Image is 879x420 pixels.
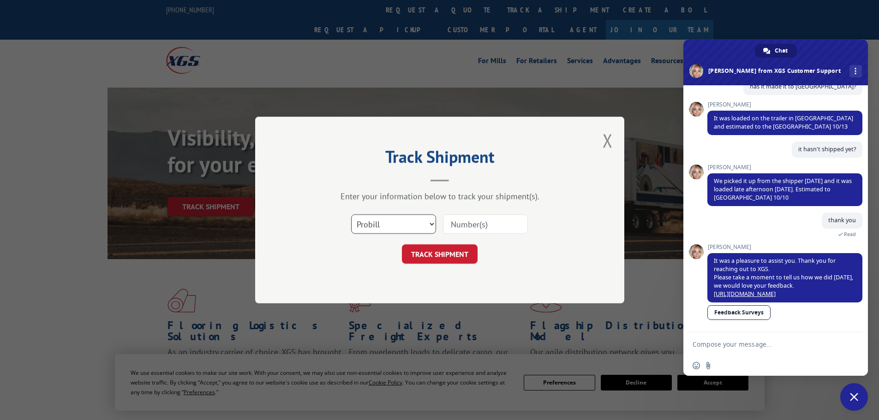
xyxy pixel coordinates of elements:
[849,65,862,77] div: More channels
[714,177,852,201] span: We picked it up from the shipper [DATE] and it was loaded late afternoon [DATE]. Estimated to [GE...
[798,145,856,153] span: it hasn't shipped yet?
[693,362,700,369] span: Insert an emoji
[714,290,776,298] a: [URL][DOMAIN_NAME]
[402,244,478,264] button: TRACK SHIPMENT
[755,44,797,58] div: Chat
[301,191,578,201] div: Enter your information below to track your shipment(s).
[714,257,853,298] span: It was a pleasure to assist you. Thank you for reaching out to XGS. Please take a moment to tell ...
[707,164,862,171] span: [PERSON_NAME]
[693,340,838,349] textarea: Compose your message...
[750,83,856,90] span: has it made it to [GEOGRAPHIC_DATA]?
[828,216,856,224] span: thank you
[714,114,853,130] span: It was loaded on the trailer in [GEOGRAPHIC_DATA] and estimated to the [GEOGRAPHIC_DATA] 10/13
[443,214,528,234] input: Number(s)
[301,150,578,168] h2: Track Shipment
[840,383,868,411] div: Close chat
[775,44,788,58] span: Chat
[844,231,856,237] span: Read
[707,101,862,108] span: [PERSON_NAME]
[603,128,613,153] button: Close modal
[707,244,862,250] span: [PERSON_NAME]
[707,305,771,320] a: Feedback Surveys
[705,362,712,369] span: Send a file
